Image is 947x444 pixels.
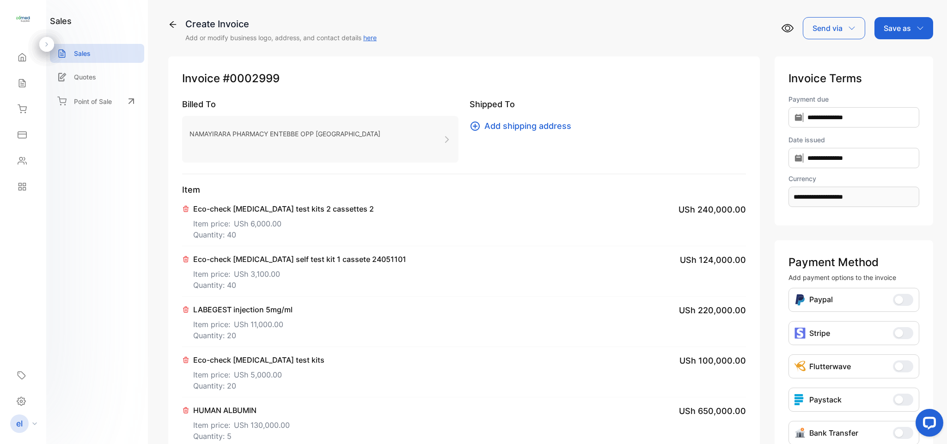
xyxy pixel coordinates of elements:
label: Currency [788,174,919,183]
p: NAMAYIRARA PHARMACY ENTEBBE OPP [GEOGRAPHIC_DATA] [189,127,380,140]
button: Send via [803,17,865,39]
span: USh 130,000.00 [234,420,290,431]
p: HUMAN ALBUMIN [193,405,290,416]
p: Invoice Terms [788,70,919,87]
span: USh 11,000.00 [234,319,283,330]
p: Eco-check [MEDICAL_DATA] test kits [193,354,324,365]
p: Save as [884,23,911,34]
img: Icon [794,361,806,372]
p: Billed To [182,98,458,110]
a: Quotes [50,67,144,86]
button: Save as [874,17,933,39]
p: Quantity: 40 [193,280,406,291]
p: Add or modify business logo, address, and contact details [185,33,377,43]
p: Item price: [193,315,293,330]
p: Shipped To [470,98,746,110]
a: Point of Sale [50,91,144,111]
p: LABEGEST injection 5mg/ml [193,304,293,315]
p: Flutterwave [809,361,851,372]
p: Sales [74,49,91,58]
span: #0002999 [223,70,280,87]
span: USh 5,000.00 [234,369,282,380]
p: Point of Sale [74,97,112,106]
p: Item price: [193,365,324,380]
p: Payment Method [788,254,919,271]
p: Eco-check [MEDICAL_DATA] self test kit 1 cassete 24051101 [193,254,406,265]
p: Invoice [182,70,746,87]
span: USh 650,000.00 [679,405,746,417]
img: icon [794,394,806,405]
p: Quotes [74,72,96,82]
img: icon [794,328,806,339]
p: Item price: [193,214,374,229]
p: Quantity: 5 [193,431,290,442]
span: USh 124,000.00 [680,254,746,266]
p: Quantity: 20 [193,380,324,391]
a: here [363,34,377,42]
span: USh 220,000.00 [679,304,746,316]
p: Send via [813,23,843,34]
span: Add shipping address [484,120,571,132]
img: Icon [794,427,806,438]
button: Add shipping address [470,120,577,132]
p: Paystack [809,394,842,405]
span: USh 240,000.00 [678,203,746,216]
a: Sales [50,44,144,63]
p: Quantity: 20 [193,330,293,341]
iframe: LiveChat chat widget [908,405,947,444]
h1: sales [50,15,72,27]
label: Date issued [788,135,919,145]
span: USh 6,000.00 [234,218,281,229]
p: Eco-check [MEDICAL_DATA] test kits 2 cassettes 2 [193,203,374,214]
p: Quantity: 40 [193,229,374,240]
span: USh 3,100.00 [234,268,280,280]
img: Icon [794,294,806,306]
p: Item price: [193,265,406,280]
p: Stripe [809,328,830,339]
p: Paypal [809,294,833,306]
p: Item [182,183,746,196]
div: Create Invoice [185,17,377,31]
p: Bank Transfer [809,427,858,438]
p: Item price: [193,416,290,431]
p: el [16,418,23,430]
p: Add payment options to the invoice [788,273,919,282]
img: logo [16,12,30,26]
label: Payment due [788,94,919,104]
span: USh 100,000.00 [679,354,746,367]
